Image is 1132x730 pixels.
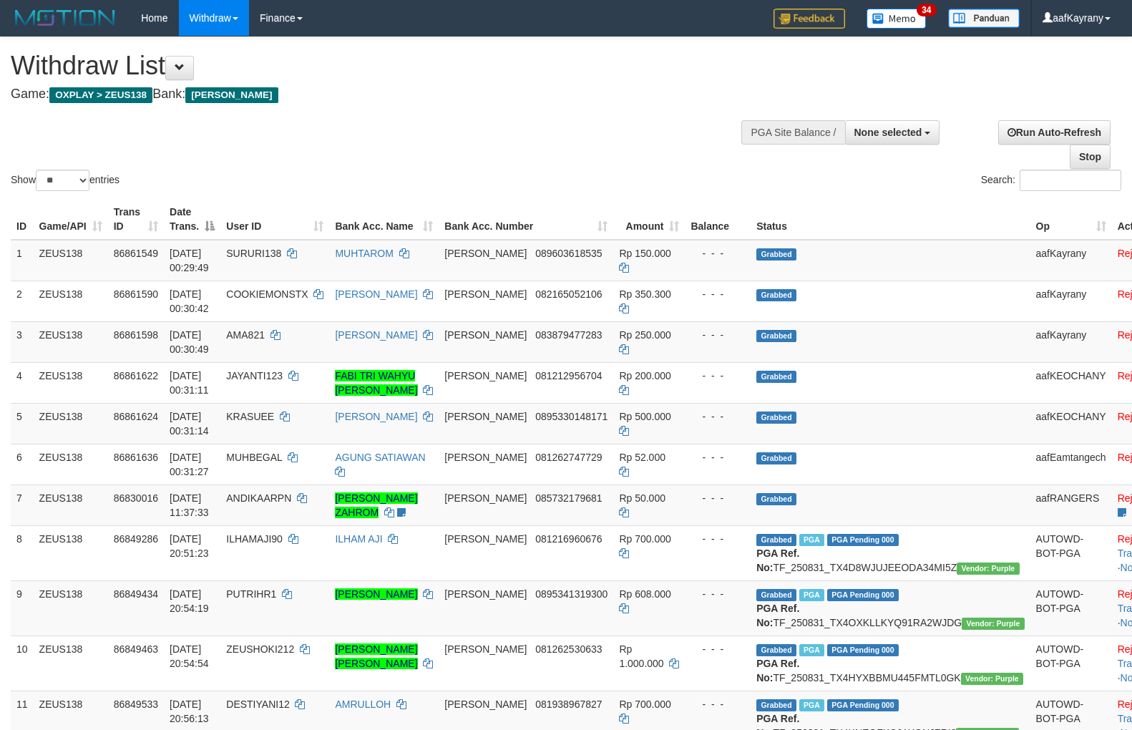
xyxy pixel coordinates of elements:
[691,587,745,601] div: - - -
[619,411,670,422] span: Rp 500.000
[226,411,274,422] span: KRASUEE
[619,452,665,463] span: Rp 52.000
[1030,636,1112,691] td: AUTOWD-BOT-PGA
[335,533,382,545] a: ILHAM AJI
[114,370,158,381] span: 86861622
[756,589,796,601] span: Grabbed
[114,452,158,463] span: 86861636
[11,362,34,403] td: 4
[36,170,89,191] select: Showentries
[799,534,824,546] span: Marked by aafRornrotha
[756,603,799,628] b: PGA Ref. No:
[1030,485,1112,525] td: aafRANGERS
[226,452,282,463] span: MUHBEGAL
[535,248,602,259] span: Copy 089603618535 to clipboard
[11,580,34,636] td: 9
[619,492,665,504] span: Rp 50.000
[827,699,899,711] span: PGA Pending
[1030,321,1112,362] td: aafKayrany
[170,248,209,273] span: [DATE] 00:29:49
[11,321,34,362] td: 3
[948,9,1020,28] img: panduan.png
[444,699,527,710] span: [PERSON_NAME]
[11,7,119,29] img: MOTION_logo.png
[756,534,796,546] span: Grabbed
[444,533,527,545] span: [PERSON_NAME]
[34,444,108,485] td: ZEUS138
[691,642,745,656] div: - - -
[917,4,936,16] span: 34
[226,370,283,381] span: JAYANTI123
[756,412,796,424] span: Grabbed
[114,411,158,422] span: 86861624
[226,588,276,600] span: PUTRIHR1
[34,636,108,691] td: ZEUS138
[114,288,158,300] span: 86861590
[535,452,602,463] span: Copy 081262747729 to clipboard
[11,52,741,80] h1: Withdraw List
[535,370,602,381] span: Copy 081212956704 to clipboard
[335,248,393,259] a: MUHTAROM
[1030,281,1112,321] td: aafKayrany
[444,329,527,341] span: [PERSON_NAME]
[170,452,209,477] span: [DATE] 00:31:27
[335,370,417,396] a: FABI TRI WAHYU [PERSON_NAME]
[170,411,209,437] span: [DATE] 00:31:14
[226,492,291,504] span: ANDIKAARPN
[170,699,209,724] span: [DATE] 20:56:13
[756,658,799,683] b: PGA Ref. No:
[619,699,670,710] span: Rp 700.000
[535,411,608,422] span: Copy 0895330148171 to clipboard
[691,450,745,464] div: - - -
[1030,240,1112,281] td: aafKayrany
[170,370,209,396] span: [DATE] 00:31:11
[114,492,158,504] span: 86830016
[226,699,289,710] span: DESTIYANI12
[998,120,1111,145] a: Run Auto-Refresh
[444,452,527,463] span: [PERSON_NAME]
[11,170,119,191] label: Show entries
[444,588,527,600] span: [PERSON_NAME]
[185,87,278,103] span: [PERSON_NAME]
[751,580,1030,636] td: TF_250831_TX4OXKLLKYQ91RA2WJDG
[1030,525,1112,580] td: AUTOWD-BOT-PGA
[691,697,745,711] div: - - -
[619,248,670,259] span: Rp 150.000
[1070,145,1111,169] a: Stop
[799,589,824,601] span: Marked by aafRornrotha
[335,492,417,518] a: [PERSON_NAME] ZAHROM
[845,120,940,145] button: None selected
[756,330,796,342] span: Grabbed
[335,329,417,341] a: [PERSON_NAME]
[619,533,670,545] span: Rp 700.000
[691,246,745,261] div: - - -
[619,288,670,300] span: Rp 350.300
[756,493,796,505] span: Grabbed
[685,199,751,240] th: Balance
[170,288,209,314] span: [DATE] 00:30:42
[11,281,34,321] td: 2
[981,170,1121,191] label: Search:
[439,199,613,240] th: Bank Acc. Number: activate to sort column ascending
[1030,580,1112,636] td: AUTOWD-BOT-PGA
[756,289,796,301] span: Grabbed
[535,699,602,710] span: Copy 081938967827 to clipboard
[691,532,745,546] div: - - -
[170,329,209,355] span: [DATE] 00:30:49
[34,485,108,525] td: ZEUS138
[619,643,663,669] span: Rp 1.000.000
[11,87,741,102] h4: Game: Bank:
[961,673,1023,685] span: Vendor URL: https://trx4.1velocity.biz
[226,533,283,545] span: ILHAMAJI90
[226,643,294,655] span: ZEUSHOKI212
[691,328,745,342] div: - - -
[1030,403,1112,444] td: aafKEOCHANY
[691,369,745,383] div: - - -
[751,199,1030,240] th: Status
[335,643,417,669] a: [PERSON_NAME] [PERSON_NAME]
[756,371,796,383] span: Grabbed
[226,288,308,300] span: COOKIEMONSTX
[34,281,108,321] td: ZEUS138
[756,248,796,261] span: Grabbed
[741,120,844,145] div: PGA Site Balance /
